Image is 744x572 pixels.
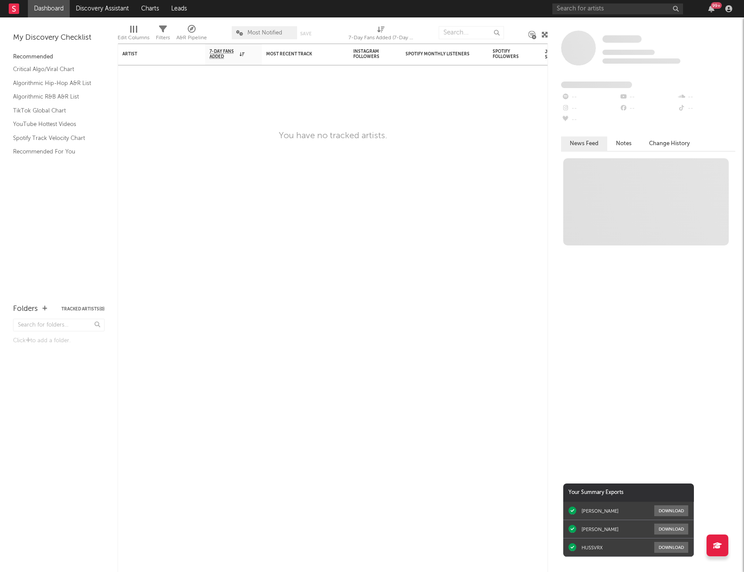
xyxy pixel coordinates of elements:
[552,3,683,14] input: Search for artists
[122,51,188,57] div: Artist
[13,133,96,143] a: Spotify Track Velocity Chart
[607,136,640,151] button: Notes
[348,33,414,43] div: 7-Day Fans Added (7-Day Fans Added)
[13,52,105,62] div: Recommended
[602,58,680,64] span: 0 fans last week
[619,92,677,103] div: --
[493,49,523,59] div: Spotify Followers
[13,78,96,88] a: Algorithmic Hip-Hop A&R List
[118,33,149,43] div: Edit Columns
[561,82,632,88] span: Fans Added by Platform
[13,92,96,102] a: Algorithmic R&B A&R List
[156,33,170,43] div: Filters
[13,304,38,314] div: Folders
[13,119,96,129] a: YouTube Hottest Videos
[654,524,688,535] button: Download
[247,30,282,36] span: Most Notified
[13,33,105,43] div: My Discovery Checklist
[13,106,96,116] a: TikTok Global Chart
[13,319,105,331] input: Search for folders...
[279,131,387,141] div: You have no tracked artists.
[640,136,699,151] button: Change History
[619,103,677,114] div: --
[156,22,170,47] div: Filters
[300,31,311,36] button: Save
[602,35,642,43] span: Some Artist
[210,49,237,59] span: 7-Day Fans Added
[348,22,414,47] div: 7-Day Fans Added (7-Day Fans Added)
[708,5,714,12] button: 99+
[563,483,694,502] div: Your Summary Exports
[353,49,384,59] div: Instagram Followers
[266,51,331,57] div: Most Recent Track
[118,22,149,47] div: Edit Columns
[711,2,722,9] div: 99 +
[545,49,567,60] div: Jump Score
[602,35,642,44] a: Some Artist
[561,136,607,151] button: News Feed
[654,542,688,553] button: Download
[561,92,619,103] div: --
[406,51,471,57] div: Spotify Monthly Listeners
[654,505,688,516] button: Download
[176,33,207,43] div: A&R Pipeline
[602,50,655,55] span: Tracking Since: [DATE]
[61,307,105,311] button: Tracked Artists(0)
[13,147,96,157] a: Recommended For You
[582,545,603,551] div: HUSSVRX
[582,526,619,532] div: [PERSON_NAME]
[13,65,96,74] a: Critical Algo/Viral Chart
[439,26,504,39] input: Search...
[176,22,207,47] div: A&R Pipeline
[561,103,619,114] div: --
[677,103,735,114] div: --
[677,92,735,103] div: --
[561,114,619,126] div: --
[582,508,619,514] div: [PERSON_NAME]
[13,336,105,346] div: Click to add a folder.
